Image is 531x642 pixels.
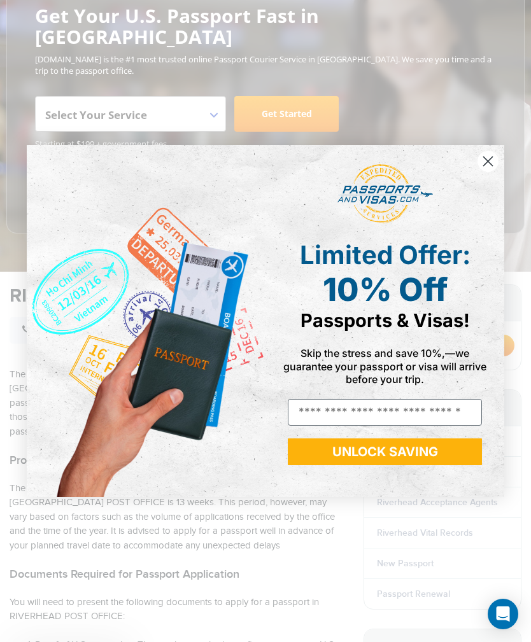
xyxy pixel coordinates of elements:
[301,309,470,331] span: Passports & Visas!
[27,145,265,497] img: de9cda0d-0715-46ca-9a25-073762a91ba7.png
[323,270,448,309] span: 10% Off
[283,347,486,385] span: Skip the stress and save 10%,—we guarantee your passport or visa will arrive before your trip.
[477,150,499,172] button: Close dialog
[488,599,518,629] div: Open Intercom Messenger
[288,438,482,465] button: UNLOCK SAVING
[300,239,471,270] span: Limited Offer:
[337,164,433,224] img: passports and visas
